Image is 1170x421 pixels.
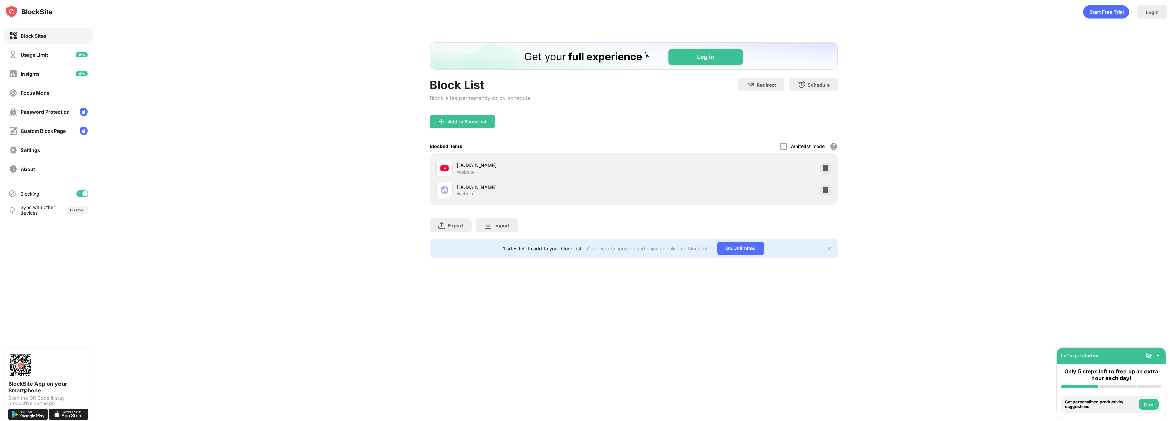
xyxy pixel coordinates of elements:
div: [DOMAIN_NAME] [457,183,634,191]
div: Sync with other devices [20,204,55,216]
button: Do it [1139,399,1159,410]
img: blocking-icon.svg [8,190,16,198]
img: about-off.svg [9,165,17,173]
img: download-on-the-app-store.svg [49,409,88,420]
img: password-protection-off.svg [9,108,17,116]
div: Usage Limit [21,52,48,58]
img: omni-setup-toggle.svg [1155,352,1161,359]
img: sync-icon.svg [8,206,16,214]
iframe: Banner [430,42,838,70]
div: animation [1083,5,1129,19]
div: Blocked Items [430,143,462,149]
img: favicons [440,186,449,194]
img: block-on.svg [9,32,17,40]
div: [DOMAIN_NAME] [457,162,634,169]
div: Blocking [20,191,39,197]
img: lock-menu.svg [80,108,88,116]
div: Go Unlimited [717,242,764,255]
div: Password Protection [21,109,70,115]
img: get-it-on-google-play.svg [8,409,48,420]
div: Let's get started [1061,353,1099,358]
div: Click here to upgrade and enjoy an unlimited block list. [587,246,709,251]
div: Redirect [757,82,776,88]
div: Custom Block Page [21,128,66,134]
div: Add to Block List [448,119,487,124]
div: Schedule [808,82,830,88]
div: Only 5 steps left to free up an extra hour each day! [1061,368,1161,381]
img: lock-menu.svg [80,127,88,135]
img: focus-off.svg [9,89,17,97]
div: Block List [430,78,530,92]
div: Import [494,223,510,228]
div: Get personalized productivity suggestions [1065,400,1137,409]
div: Website [457,169,475,175]
div: Login [1146,9,1159,15]
img: logo-blocksite.svg [5,5,53,18]
div: Insights [21,71,40,77]
img: insights-off.svg [9,70,17,78]
img: x-button.svg [827,246,832,251]
div: Block Sites [21,33,46,39]
div: Focus Mode [21,90,49,96]
div: Whitelist mode [790,143,825,149]
img: options-page-qr-code.png [8,353,33,378]
img: settings-off.svg [9,146,17,154]
img: favicons [440,164,449,172]
div: Disabled [70,208,84,212]
div: Scan the QR Code & stay productive on the go [8,395,88,406]
img: new-icon.svg [76,71,88,76]
img: eye-not-visible.svg [1145,352,1152,359]
div: 1 sites left to add to your block list. [503,246,583,251]
img: new-icon.svg [76,52,88,57]
div: Export [448,223,464,228]
div: BlockSite App on your Smartphone [8,380,88,394]
div: About [21,166,35,172]
div: Block sites permanently or by schedule [430,94,530,101]
div: Settings [21,147,40,153]
div: Website [457,191,475,197]
img: customize-block-page-off.svg [9,127,17,135]
img: time-usage-off.svg [9,51,17,59]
